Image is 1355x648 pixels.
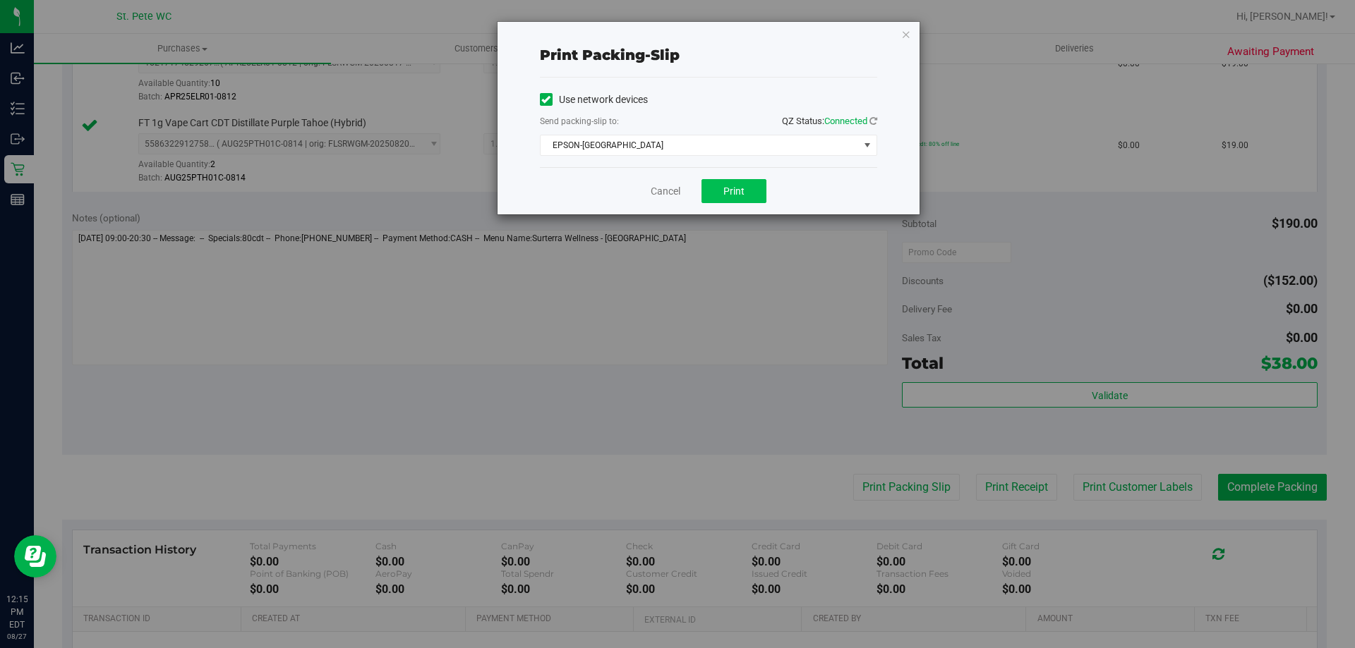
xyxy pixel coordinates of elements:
[858,135,876,155] span: select
[782,116,877,126] span: QZ Status:
[824,116,867,126] span: Connected
[541,135,859,155] span: EPSON-[GEOGRAPHIC_DATA]
[701,179,766,203] button: Print
[723,185,745,197] span: Print
[651,184,680,199] a: Cancel
[540,115,619,128] label: Send packing-slip to:
[540,47,680,63] span: Print packing-slip
[14,535,56,577] iframe: Resource center
[540,92,648,107] label: Use network devices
